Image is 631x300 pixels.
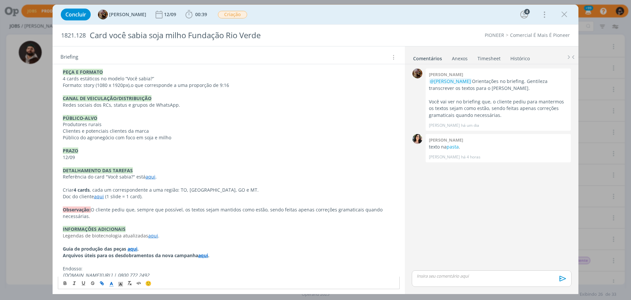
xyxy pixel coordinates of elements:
[452,55,468,62] div: Anexos
[63,272,149,278] em: [DOMAIN_NAME][URL] | 0800 772 2492
[63,246,128,252] strong: Guia de produção das peças
[116,279,125,287] span: Cor de Fundo
[63,95,152,101] strong: CANAL DE VEICULAÇÃO/DISTRIBUIÇÃO
[510,52,530,62] a: Histórico
[63,154,395,161] p: 12/09
[155,174,157,180] span: .
[63,252,198,259] strong: Arquivos úteis para os desdobramentos da nova campanha
[74,187,90,193] strong: 4 cards
[63,134,395,141] p: Público do agronegócio com foco em soja e milho
[524,9,530,14] div: 4
[63,174,146,180] span: Referência do card "Você sabia?" está
[87,27,355,43] div: Card você sabia soja milho Fundação Rio Verde
[429,144,568,150] p: texto na .
[429,123,460,128] p: [PERSON_NAME]
[63,69,103,75] strong: PEÇA E FORMATO
[63,187,395,193] p: Criar , cada um correspondente a uma região: TO, [GEOGRAPHIC_DATA], GO e MT.
[63,232,148,239] span: Legendas de biotecnologia atualizadas
[429,71,463,77] b: [PERSON_NAME]
[461,154,480,160] span: há 4 horas
[98,10,146,19] button: A[PERSON_NAME]
[63,265,395,272] p: Endosso:
[107,279,116,287] span: Cor do Texto
[137,246,139,252] strong: .
[105,193,143,200] span: (1 slide = 1 card).
[184,9,209,20] button: 00:39
[63,128,395,134] p: Clientes e potenciais clientes da marca
[164,12,177,17] div: 12/09
[63,115,97,121] strong: PÚBLICO-ALVO
[461,123,479,128] span: há um dia
[63,226,126,232] strong: INFORMAÇÕES ADICIONAIS
[477,52,501,62] a: Timesheet
[63,82,395,89] p: Formato: story (1080 x 1920px),
[485,32,504,38] a: PIONEER
[60,53,78,62] span: Briefing
[63,206,384,219] span: O cliente pediu que, sempre que possível, os textos sejam mantidos como estão, sendo feitas apena...
[218,11,247,18] span: Criação
[195,11,207,17] span: 00:39
[63,206,91,213] strong: Observação:
[63,167,133,174] strong: DETALHAMENTO DAS TAREFAS
[158,232,159,239] span: .
[429,78,568,92] p: Orientações no briefing. Gentileza transcrever os textos para o [PERSON_NAME].
[131,82,229,88] span: o que corresponde a uma proporção de 9:16
[413,52,442,62] a: Comentários
[208,252,209,259] strong: .
[429,154,460,160] p: [PERSON_NAME]
[128,246,137,252] a: aqui
[519,9,529,20] button: 4
[63,102,395,108] p: Redes sociais dos RCs, status e grupos de WhatsApp.
[109,12,146,17] span: [PERSON_NAME]
[148,232,158,239] a: aqui
[447,144,459,150] a: pasta
[412,134,422,144] img: T
[146,174,155,180] a: aqui
[65,12,86,17] span: Concluir
[144,279,153,287] button: 🙂
[63,148,78,154] strong: PRAZO
[63,75,395,82] p: 4 cards estáticos no modelo “Você sabia?”
[94,193,104,200] a: aqui
[218,11,247,19] button: Criação
[61,32,86,39] span: 1821.128
[510,32,570,38] a: Comercial É Mais É Pioneer
[63,193,94,200] span: Doc do cliente
[429,98,568,119] p: Você vai ver no briefing que, o cliente pediu para mantermos os textos sejam como estão, sendo fe...
[429,137,463,143] b: [PERSON_NAME]
[53,5,578,294] div: dialog
[98,10,108,19] img: A
[61,9,91,20] button: Concluir
[198,252,208,259] a: aqui
[412,68,422,78] img: A
[63,121,395,128] p: Produtores rurais
[430,78,471,84] span: @[PERSON_NAME]
[145,280,152,286] span: 🙂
